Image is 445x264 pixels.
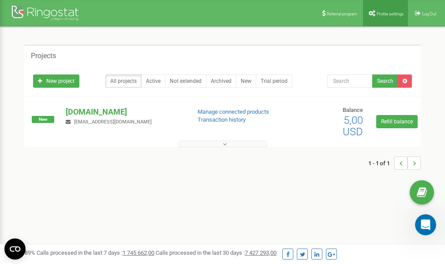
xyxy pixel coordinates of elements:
span: 1 - 1 of 1 [368,156,394,170]
span: Profile settings [377,11,404,16]
a: Transaction history [198,116,246,123]
a: All projects [105,74,142,88]
a: New project [33,74,79,88]
button: Open CMP widget [4,238,26,260]
button: Search [372,74,398,88]
span: Calls processed in the last 30 days : [156,249,277,256]
iframe: Intercom live chat [415,214,436,235]
span: New [32,116,54,123]
a: New [236,74,256,88]
a: Active [141,74,165,88]
a: Refill balance [376,115,418,128]
span: [EMAIL_ADDRESS][DOMAIN_NAME] [74,119,152,125]
u: 7 427 293,00 [245,249,277,256]
p: [DOMAIN_NAME] [66,106,183,118]
u: 1 745 662,00 [123,249,154,256]
a: Archived [206,74,236,88]
span: Balance [343,107,363,113]
span: Referral program [327,11,357,16]
h5: Projects [31,52,56,60]
nav: ... [368,148,421,178]
span: Calls processed in the last 7 days : [37,249,154,256]
span: 5,00 USD [343,114,363,138]
a: Not extended [165,74,206,88]
a: Manage connected products [198,108,269,115]
span: Log Out [422,11,436,16]
a: Trial period [256,74,292,88]
input: Search [327,74,373,88]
